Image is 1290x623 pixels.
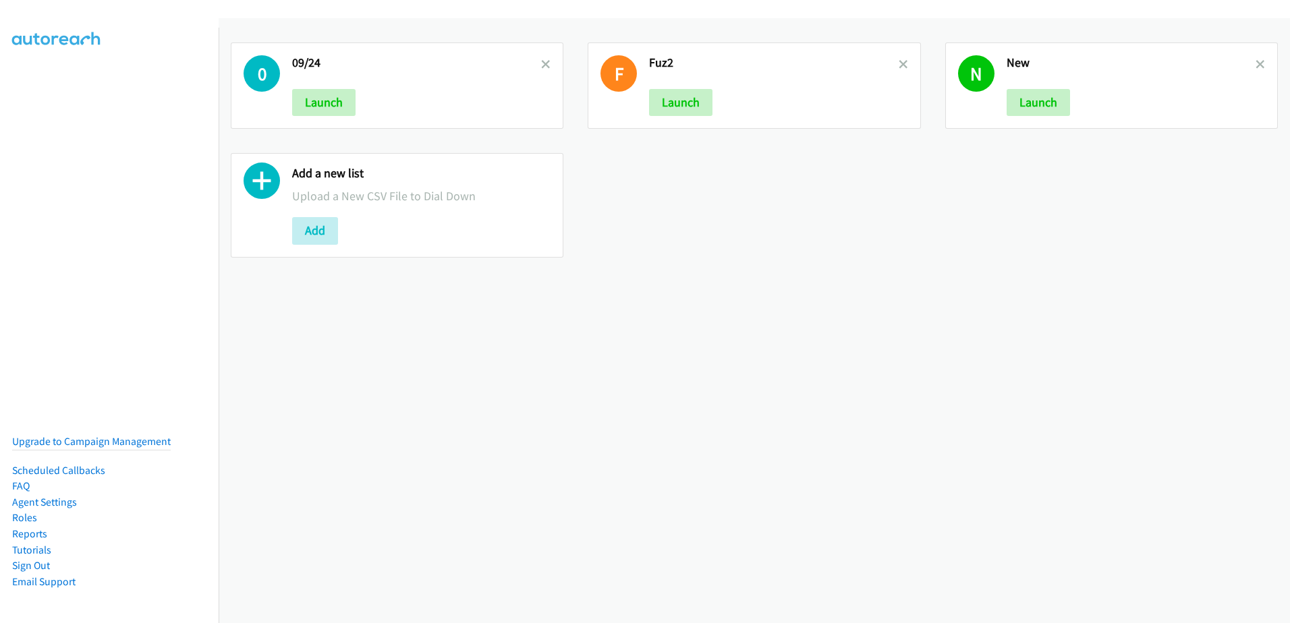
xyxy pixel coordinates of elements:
h1: F [600,55,637,92]
p: Upload a New CSV File to Dial Down [292,187,551,205]
a: Reports [12,527,47,540]
a: Upgrade to Campaign Management [12,435,171,448]
a: FAQ [12,479,30,492]
h1: 0 [244,55,280,92]
h2: Add a new list [292,166,551,181]
a: Email Support [12,575,76,588]
h1: N [958,55,994,92]
h2: Fuz2 [649,55,898,71]
button: Launch [1007,89,1070,116]
a: Sign Out [12,559,50,572]
h2: New [1007,55,1256,71]
a: Agent Settings [12,496,77,508]
button: Launch [649,89,712,116]
a: Scheduled Callbacks [12,464,105,477]
a: Roles [12,511,37,524]
h2: 09/24 [292,55,541,71]
button: Launch [292,89,356,116]
button: Add [292,217,338,244]
a: Tutorials [12,543,51,556]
